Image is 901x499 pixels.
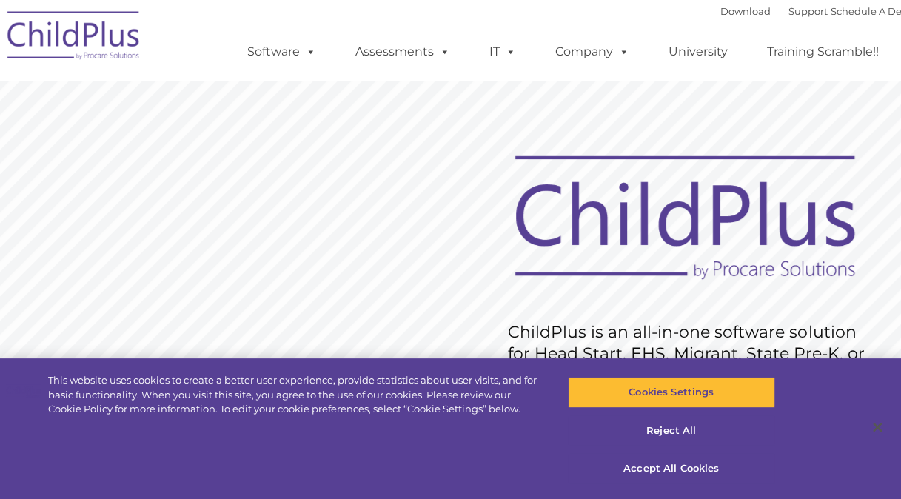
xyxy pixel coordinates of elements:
a: Training Scramble!! [752,37,894,67]
a: Support [788,5,828,17]
a: IT [475,37,531,67]
a: Download [720,5,771,17]
rs-layer: ChildPlus is an all-in-one software solution for Head Start, EHS, Migrant, State Pre-K, or other ... [508,321,868,472]
button: Reject All [568,415,775,446]
button: Cookies Settings [568,377,775,408]
button: Accept All Cookies [568,453,775,484]
a: Company [540,37,644,67]
button: Close [861,411,894,443]
a: Software [232,37,331,67]
a: University [654,37,743,67]
a: Assessments [341,37,465,67]
div: This website uses cookies to create a better user experience, provide statistics about user visit... [48,373,540,417]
